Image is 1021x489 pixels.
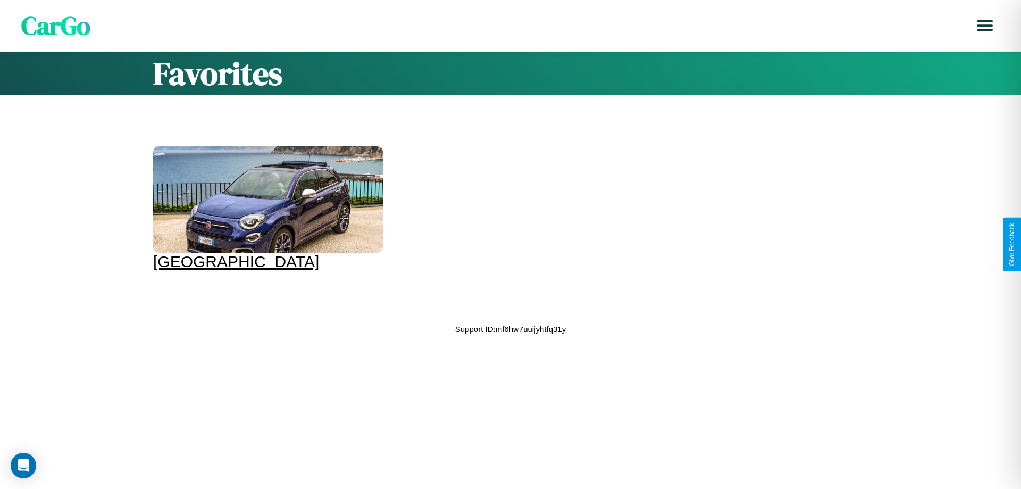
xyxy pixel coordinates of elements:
div: Open Intercom Messenger [11,453,36,478]
button: Open menu [970,11,1000,40]
span: CarGo [21,8,90,43]
div: [GEOGRAPHIC_DATA] [153,253,383,271]
div: Give Feedback [1008,223,1016,266]
p: Support ID: mf6hw7uuijyhtfq31y [455,322,566,336]
h1: Favorites [153,52,868,95]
